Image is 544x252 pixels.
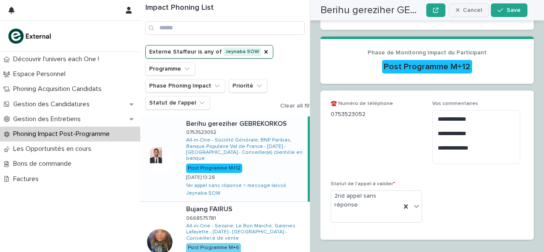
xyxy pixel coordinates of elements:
p: Factures [10,175,45,183]
h1: Impact Phoning List [145,3,305,13]
div: Post Programme M+12 [186,164,242,173]
p: Les Opportunités en cours [10,145,98,153]
p: Gestion des Entretiens [10,115,88,123]
p: 0753523052 [186,128,218,136]
p: Espace Personnel [10,70,72,78]
button: Externe Staffeur [145,45,273,59]
span: Vos commentaires [432,101,478,106]
h2: Berihu gereziher GEBREKORKOS [320,4,423,17]
p: 0668575781 [186,214,218,221]
span: Cancel [463,7,482,13]
p: Découvrir l'univers each One ! [10,55,106,63]
p: Berihu gereziher GEBREKORKOS [186,118,289,128]
img: bc51vvfgR2QLHU84CWIQ [7,28,54,45]
a: 1er appel sans réponse > message laissé [186,183,286,189]
button: Save [491,3,527,17]
p: Phoning Acquisition Candidats [10,85,108,93]
span: Statut de l'appel à valider [331,181,395,187]
p: [DATE] 13:28 [186,175,215,181]
a: All-in-One - Sezane, Le Bon Marché, Galeries Lafayette - [DATE] - [GEOGRAPHIC_DATA] - Conseiller.... [186,223,306,241]
p: Gestion des Candidatures [10,100,96,108]
span: Save [507,7,521,13]
span: Phase de Monitoring Impact du Participant [368,50,487,56]
span: Clear all filters [280,103,320,109]
p: 0753523052 [331,110,422,119]
input: Search [145,21,305,35]
button: Phase Phoning Impact [145,79,225,93]
button: Clear all filters [273,103,320,109]
a: Berihu gereziher GEBREKORKOSBerihu gereziher GEBREKORKOS 07535230520753523052 All-in-One - Sociét... [140,116,310,202]
button: Statut de l'appel [145,96,210,110]
div: Post Programme M+12 [382,60,472,74]
a: All-in-One - Société Générale, BNP Paribas, Banque Populaire Val de France - [DATE] - [GEOGRAPHIC... [186,137,304,162]
p: Bons de commande [10,160,78,168]
p: Bujang FAIRUS [186,204,234,213]
button: Programme [145,62,195,76]
p: Phoning Impact Post-Programme [10,130,116,138]
span: 2nd appel sans réponse [334,192,397,210]
a: Jeynaba SOW [186,190,221,196]
button: Priorité [229,79,267,93]
button: Cancel [449,3,490,17]
span: ☎️ Numéro de téléphone [331,101,393,106]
